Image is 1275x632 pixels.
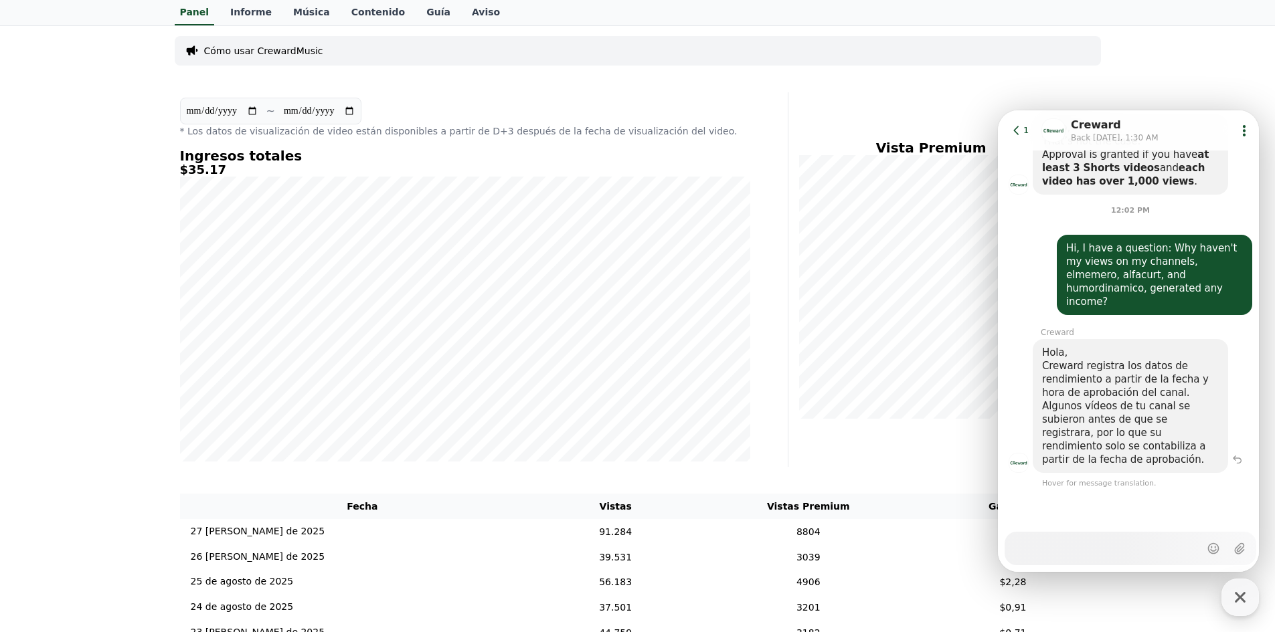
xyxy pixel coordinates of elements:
font: Vistas Premium [767,501,850,512]
font: 25 de agosto de 2025 [191,576,294,587]
font: ~ [266,104,275,117]
font: Fecha [347,501,377,512]
font: Ganancia [989,501,1037,512]
font: Guía [426,7,450,17]
font: $2,28 [999,576,1026,587]
font: Vistas [600,501,632,512]
font: Panel [180,7,209,17]
font: 37.501 [599,602,632,613]
iframe: Channel chat [998,110,1259,572]
font: Ingresos totales [180,148,303,164]
a: Cómo usar CrewardMusic [204,44,323,58]
font: 3201 [796,602,821,613]
font: 24 de agosto de 2025 [191,601,294,612]
font: 4906 [796,576,821,587]
font: 91.284 [599,526,632,536]
font: Contenido [351,7,405,17]
font: 39.531 [599,551,632,562]
font: 26 [PERSON_NAME] de 2025 [191,551,325,562]
font: Informe [230,7,272,17]
font: 56.183 [599,576,632,587]
font: * Los datos de visualización de video están disponibles a partir de D+3 después de la fecha de vi... [180,126,738,136]
font: $35.17 [180,163,226,177]
font: 27 [PERSON_NAME] de 2025 [191,526,325,536]
font: Aviso [472,7,500,17]
font: 3039 [796,551,821,562]
font: Vista Premium [876,140,987,156]
font: Cómo usar CrewardMusic [204,45,323,56]
font: 8804 [796,526,821,536]
font: $0,91 [999,602,1026,613]
font: Música [293,7,330,17]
